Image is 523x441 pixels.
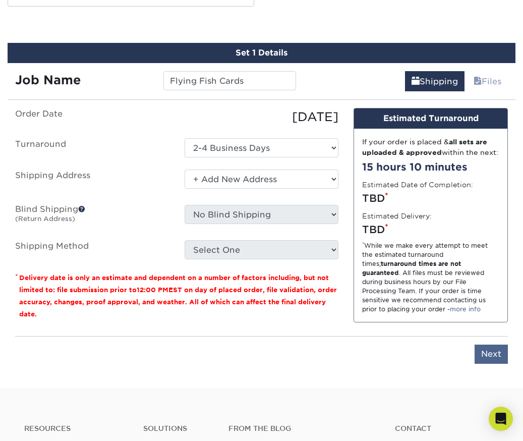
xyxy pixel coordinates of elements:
h4: Solutions [143,424,213,433]
h4: From the Blog [228,424,368,433]
a: Shipping [405,71,464,91]
label: Order Date [8,108,177,126]
span: 12:00 PM [137,286,168,294]
span: shipping [412,77,420,86]
div: Set 1 Details [8,43,515,63]
input: Enter a job name [163,71,297,90]
strong: all sets are uploaded & approved [362,138,487,156]
div: 15 hours 10 minutes [362,159,499,175]
div: TBD [362,191,499,206]
div: [DATE] [177,108,346,126]
div: Estimated Turnaround [354,108,507,129]
label: Shipping Method [8,240,177,259]
input: Next [475,345,508,364]
label: Estimated Date of Completion: [362,180,473,190]
label: Turnaround [8,138,177,157]
small: (Return Address) [15,215,75,223]
label: Estimated Delivery: [362,211,432,221]
strong: turnaround times are not guaranteed [362,260,461,277]
div: If your order is placed & within the next: [362,137,499,157]
span: files [474,77,482,86]
a: more info [450,305,481,313]
div: TBD [362,222,499,237]
a: Contact [395,424,499,433]
strong: Job Name [15,73,81,87]
label: Shipping Address [8,170,177,193]
div: While we make every attempt to meet the estimated turnaround times; . All files must be reviewed ... [362,241,499,314]
div: Open Intercom Messenger [489,407,513,431]
small: Delivery date is only an estimate and dependent on a number of factors including, but not limited... [19,274,337,318]
label: Blind Shipping [8,205,177,228]
h4: Resources [24,424,128,433]
a: Files [467,71,508,91]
